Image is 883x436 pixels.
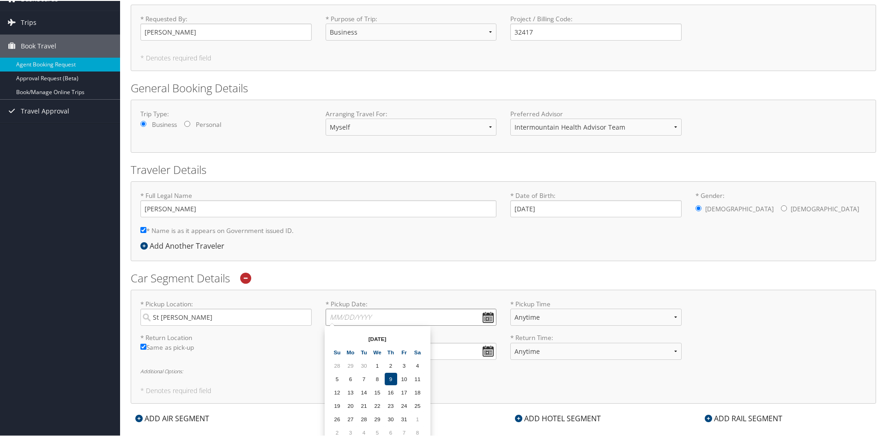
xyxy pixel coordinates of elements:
[21,10,36,33] span: Trips
[140,199,496,216] input: * Full Legal Name
[326,13,497,47] label: * Purpose of Trip :
[510,412,605,423] div: ADD HOTEL SEGMENT
[791,199,859,217] label: [DEMOGRAPHIC_DATA]
[331,399,344,411] td: 19
[140,13,312,40] label: * Requested By :
[321,412,406,423] div: ADD CAR SEGMENT
[385,385,397,398] td: 16
[358,412,370,424] td: 28
[358,372,370,384] td: 7
[331,372,344,384] td: 5
[140,299,312,325] label: * Pickup Location:
[385,372,397,384] td: 9
[140,343,146,349] input: Same as pick-up
[510,332,682,366] label: * Return Time:
[510,23,682,40] input: Project / Billing Code:
[358,345,370,358] th: Tu
[371,399,384,411] td: 22
[696,204,702,210] input: * Gender:[DEMOGRAPHIC_DATA][DEMOGRAPHIC_DATA]
[140,226,146,232] input: * Name is as it appears on Government issued ID.
[696,190,867,218] label: * Gender:
[345,332,411,344] th: [DATE]
[411,345,424,358] th: Sa
[398,412,411,424] td: 31
[371,358,384,371] td: 1
[358,399,370,411] td: 21
[411,372,424,384] td: 11
[385,345,397,358] th: Th
[705,199,774,217] label: [DEMOGRAPHIC_DATA]
[140,23,312,40] input: * Requested By:
[345,385,357,398] td: 13
[358,385,370,398] td: 14
[398,358,411,371] td: 3
[510,299,682,332] label: * Pickup Time
[398,345,411,358] th: Fr
[371,412,384,424] td: 29
[140,190,496,216] label: * Full Legal Name
[140,342,312,356] label: Same as pick-up
[411,412,424,424] td: 1
[371,345,384,358] th: We
[140,368,866,373] h6: Additional Options:
[345,358,357,371] td: 29
[131,161,876,177] h2: Traveler Details
[385,358,397,371] td: 2
[131,269,876,285] h2: Car Segment Details
[152,119,177,128] label: Business
[510,342,682,359] select: * Return Time:
[140,221,294,238] label: * Name is as it appears on Government issued ID.
[131,79,876,95] h2: General Booking Details
[398,399,411,411] td: 24
[140,239,229,251] div: Add Another Traveler
[331,385,344,398] td: 12
[385,399,397,411] td: 23
[131,412,214,423] div: ADD AIR SEGMENT
[411,399,424,411] td: 25
[510,308,682,325] select: * Pickup Time
[345,345,357,358] th: Mo
[21,99,69,122] span: Travel Approval
[326,108,497,118] label: Arranging Travel For:
[371,372,384,384] td: 8
[345,412,357,424] td: 27
[700,412,787,423] div: ADD RAIL SEGMENT
[140,54,866,60] h5: * Denotes required field
[385,412,397,424] td: 30
[21,34,56,57] span: Book Travel
[371,385,384,398] td: 15
[326,299,497,325] label: * Pickup Date:
[331,412,344,424] td: 26
[345,399,357,411] td: 20
[140,108,312,118] label: Trip Type:
[411,358,424,371] td: 4
[510,13,682,40] label: Project / Billing Code :
[510,190,682,216] label: * Date of Birth:
[345,372,357,384] td: 6
[781,204,787,210] input: * Gender:[DEMOGRAPHIC_DATA][DEMOGRAPHIC_DATA]
[358,358,370,371] td: 30
[411,385,424,398] td: 18
[331,358,344,371] td: 28
[140,387,866,393] h5: * Denotes required field
[510,199,682,216] input: * Date of Birth:
[398,372,411,384] td: 10
[196,119,221,128] label: Personal
[331,345,344,358] th: Su
[510,108,682,118] label: Preferred Advisor
[398,385,411,398] td: 17
[326,308,497,325] input: * Pickup Date:
[326,23,497,40] select: * Purpose of Trip:
[140,332,312,341] label: * Return Location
